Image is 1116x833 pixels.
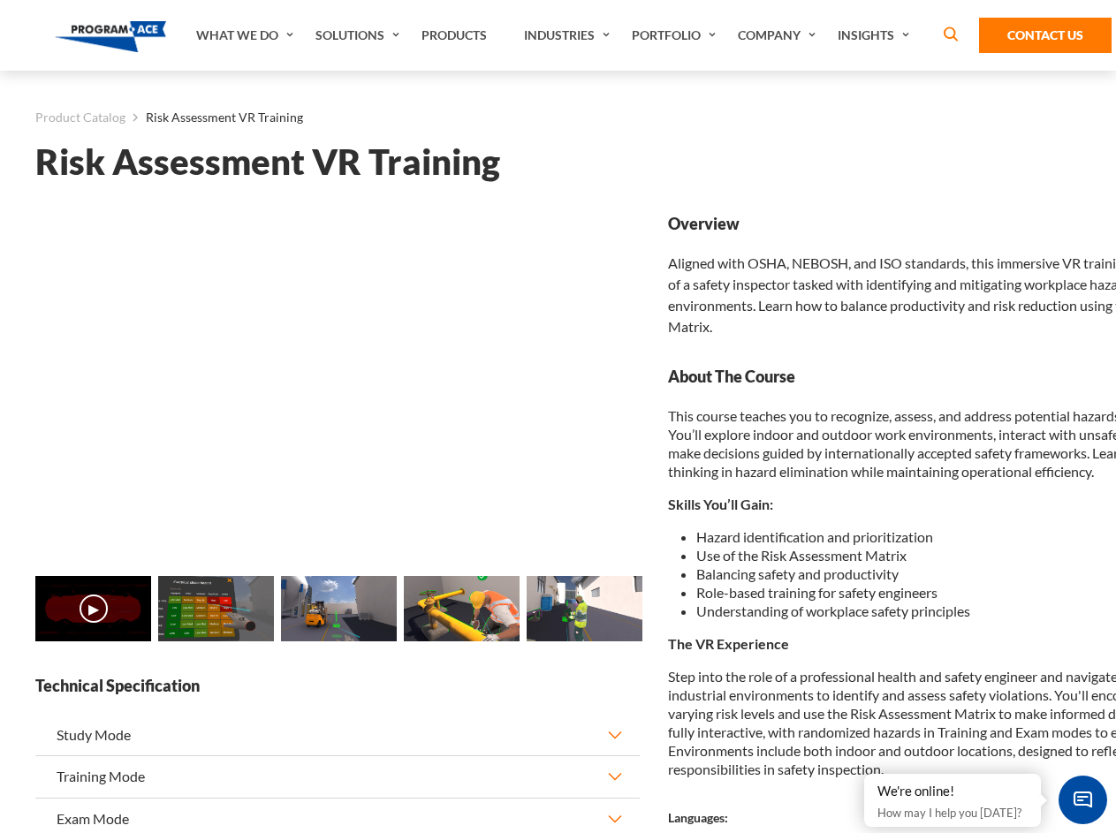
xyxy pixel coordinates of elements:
[125,106,303,129] li: Risk Assessment VR Training
[668,810,728,825] strong: Languages:
[281,576,397,641] img: Risk Assessment VR Training - Preview 2
[35,715,640,755] button: Study Mode
[1059,776,1107,824] span: Chat Widget
[35,756,640,797] button: Training Mode
[527,576,642,641] img: Risk Assessment VR Training - Preview 4
[158,576,274,641] img: Risk Assessment VR Training - Preview 1
[979,18,1112,53] a: Contact Us
[35,576,151,641] img: Risk Assessment VR Training - Video 0
[877,783,1028,800] div: We're online!
[877,802,1028,823] p: How may I help you [DATE]?
[35,213,640,553] iframe: Risk Assessment VR Training - Video 0
[35,106,125,129] a: Product Catalog
[55,21,167,52] img: Program-Ace
[404,576,520,641] img: Risk Assessment VR Training - Preview 3
[80,594,108,623] button: ▶
[35,675,640,697] strong: Technical Specification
